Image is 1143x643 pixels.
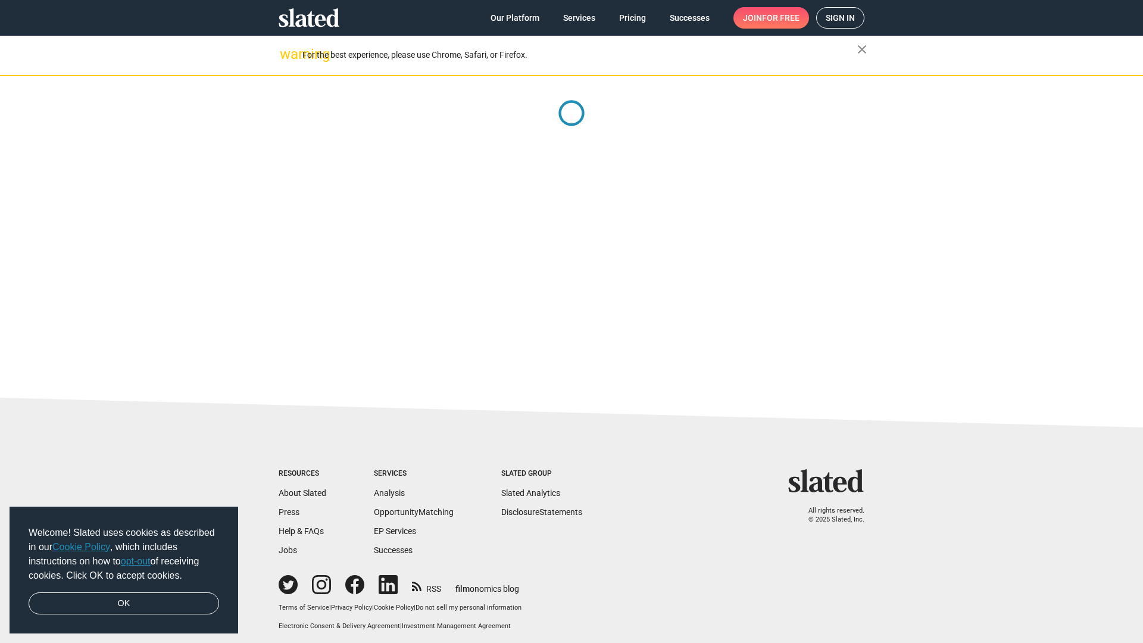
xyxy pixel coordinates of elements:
[412,576,441,595] a: RSS
[279,545,297,555] a: Jobs
[29,592,219,615] a: dismiss cookie message
[279,469,326,479] div: Resources
[455,584,470,594] span: film
[762,7,800,29] span: for free
[619,7,646,29] span: Pricing
[52,542,110,552] a: Cookie Policy
[279,507,299,517] a: Press
[374,526,416,536] a: EP Services
[670,7,710,29] span: Successes
[816,7,864,29] a: Sign in
[743,7,800,29] span: Join
[402,622,511,630] a: Investment Management Agreement
[302,47,857,63] div: For the best experience, please use Chrome, Safari, or Firefox.
[374,604,414,611] a: Cookie Policy
[563,7,595,29] span: Services
[491,7,539,29] span: Our Platform
[501,488,560,498] a: Slated Analytics
[455,574,519,595] a: filmonomics blog
[374,469,454,479] div: Services
[121,556,151,566] a: opt-out
[855,42,869,57] mat-icon: close
[826,8,855,28] span: Sign in
[501,469,582,479] div: Slated Group
[279,604,329,611] a: Terms of Service
[660,7,719,29] a: Successes
[10,507,238,634] div: cookieconsent
[554,7,605,29] a: Services
[501,507,582,517] a: DisclosureStatements
[29,526,219,583] span: Welcome! Slated uses cookies as described in our , which includes instructions on how to of recei...
[733,7,809,29] a: Joinfor free
[610,7,655,29] a: Pricing
[374,488,405,498] a: Analysis
[374,545,413,555] a: Successes
[372,604,374,611] span: |
[400,622,402,630] span: |
[329,604,331,611] span: |
[481,7,549,29] a: Our Platform
[414,604,416,611] span: |
[331,604,372,611] a: Privacy Policy
[279,488,326,498] a: About Slated
[280,47,294,61] mat-icon: warning
[416,604,521,613] button: Do not sell my personal information
[796,507,864,524] p: All rights reserved. © 2025 Slated, Inc.
[374,507,454,517] a: OpportunityMatching
[279,526,324,536] a: Help & FAQs
[279,622,400,630] a: Electronic Consent & Delivery Agreement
